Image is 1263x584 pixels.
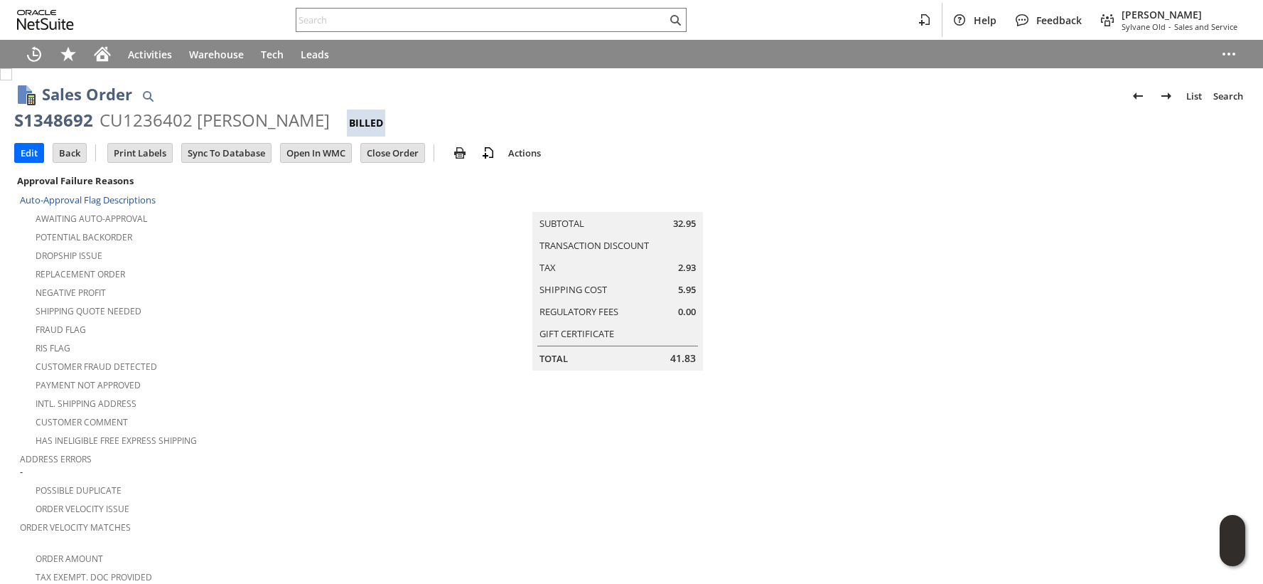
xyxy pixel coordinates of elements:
input: Search [296,11,667,28]
svg: Search [667,11,684,28]
a: Auto-Approval Flag Descriptions [20,193,156,206]
iframe: Click here to launch Oracle Guided Learning Help Panel [1220,515,1245,566]
a: Customer Fraud Detected [36,361,157,373]
a: Address Errors [20,453,92,465]
input: Open In WMC [281,144,351,162]
span: 41.83 [670,351,696,366]
a: Replacement Order [36,268,125,280]
a: Tax [539,261,556,274]
img: Quick Find [139,87,156,105]
a: Subtotal [539,217,584,230]
span: Sales and Service [1174,21,1237,32]
input: Back [53,144,86,162]
a: Transaction Discount [539,239,649,252]
img: Next [1158,87,1175,105]
input: Edit [15,144,43,162]
span: - [20,465,23,479]
img: add-record.svg [480,144,497,161]
a: Regulatory Fees [539,305,618,318]
a: RIS flag [36,342,70,354]
div: More menus [1212,40,1246,68]
a: Potential Backorder [36,231,132,243]
span: 5.95 [678,283,696,297]
a: Shipping Cost [539,283,607,296]
a: Leads [292,40,338,68]
span: Activities [128,48,172,61]
a: Activities [119,40,181,68]
span: Oracle Guided Learning Widget. To move around, please hold and drag [1220,541,1245,567]
span: Tech [261,48,284,61]
a: Gift Certificate [539,327,614,340]
a: Dropship Issue [36,250,102,262]
input: Print Labels [108,144,172,162]
a: Shipping Quote Needed [36,305,141,317]
img: print.svg [451,144,468,161]
div: S1348692 [14,109,93,132]
a: Total [539,352,568,365]
a: Possible Duplicate [36,484,122,497]
a: Home [85,40,119,68]
a: Order Velocity Issue [36,503,129,515]
span: Help [974,14,996,27]
a: Search [1208,85,1249,107]
div: CU1236402 [PERSON_NAME] [100,109,330,132]
input: Sync To Database [182,144,271,162]
span: Sylvane Old [1122,21,1166,32]
span: Leads [301,48,329,61]
div: Approval Failure Reasons [14,171,420,190]
span: [PERSON_NAME] [1122,8,1237,21]
a: Warehouse [181,40,252,68]
svg: logo [17,10,74,30]
a: Tax Exempt. Doc Provided [36,571,152,583]
a: Recent Records [17,40,51,68]
a: Customer Comment [36,416,128,428]
div: Shortcuts [51,40,85,68]
a: Actions [502,147,547,159]
a: Payment not approved [36,379,141,391]
span: 2.93 [678,261,696,275]
svg: Shortcuts [60,46,77,63]
a: Order Velocity Matches [20,521,131,533]
svg: Recent Records [26,46,43,63]
input: Close Order [361,144,424,162]
a: Intl. Shipping Address [36,398,136,410]
a: Order Amount [36,553,103,565]
a: Has Ineligible Free Express Shipping [36,435,197,447]
span: 0.00 [678,305,696,319]
a: Fraud Flag [36,324,86,336]
caption: Summary [532,189,703,212]
h1: Sales Order [42,83,132,106]
div: Billed [347,110,385,137]
span: Feedback [1036,14,1082,27]
img: Previous [1129,87,1146,105]
span: Warehouse [189,48,244,61]
a: List [1181,85,1208,107]
span: 32.95 [673,217,696,230]
a: Negative Profit [36,287,106,299]
svg: Home [94,46,111,63]
span: - [1168,21,1171,32]
a: Awaiting Auto-Approval [36,213,147,225]
a: Tech [252,40,292,68]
